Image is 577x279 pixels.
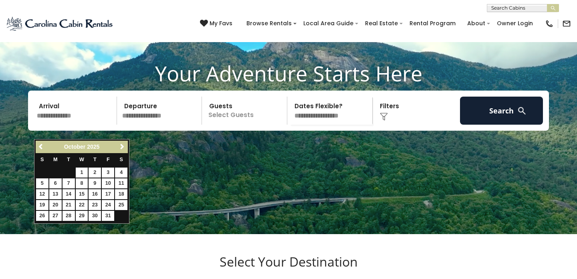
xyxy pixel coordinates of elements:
a: About [463,17,489,30]
a: Local Area Guide [299,17,357,30]
a: 8 [76,178,88,188]
a: 9 [89,178,101,188]
a: Next [117,142,127,152]
a: Browse Rentals [242,17,296,30]
a: 15 [76,189,88,199]
span: My Favs [210,19,232,28]
span: Thursday [93,157,97,162]
a: Rental Program [406,17,460,30]
a: 21 [63,200,75,210]
a: 17 [102,189,114,199]
a: 2 [89,168,101,178]
a: Previous [36,142,46,152]
a: Owner Login [493,17,537,30]
a: 12 [36,189,48,199]
span: Wednesday [79,157,84,162]
span: Friday [107,157,110,162]
span: October [64,144,86,150]
a: 18 [115,189,127,199]
a: 31 [102,211,114,221]
a: 7 [63,178,75,188]
a: 10 [102,178,114,188]
a: 5 [36,178,48,188]
a: 29 [76,211,88,221]
span: Sunday [40,157,44,162]
a: 6 [49,178,62,188]
span: Saturday [120,157,123,162]
a: 23 [89,200,101,210]
span: 2025 [87,144,99,150]
a: 13 [49,189,62,199]
span: Monday [53,157,58,162]
span: Next [119,144,125,150]
a: 19 [36,200,48,210]
img: search-regular-white.png [517,106,527,116]
a: 20 [49,200,62,210]
a: My Favs [200,19,234,28]
a: 3 [102,168,114,178]
img: filter--v1.png [380,113,388,121]
h1: Your Adventure Starts Here [6,61,571,86]
a: 11 [115,178,127,188]
a: 4 [115,168,127,178]
a: 16 [89,189,101,199]
a: 30 [89,211,101,221]
p: Select Guests [204,97,287,125]
img: mail-regular-black.png [562,19,571,28]
a: 28 [63,211,75,221]
a: 24 [102,200,114,210]
button: Search [460,97,543,125]
a: 27 [49,211,62,221]
span: Previous [38,144,44,150]
a: 14 [63,189,75,199]
span: Tuesday [67,157,70,162]
a: 26 [36,211,48,221]
a: 22 [76,200,88,210]
img: Blue-2.png [6,16,114,32]
img: phone-regular-black.png [545,19,554,28]
a: 25 [115,200,127,210]
a: Real Estate [361,17,402,30]
a: 1 [76,168,88,178]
